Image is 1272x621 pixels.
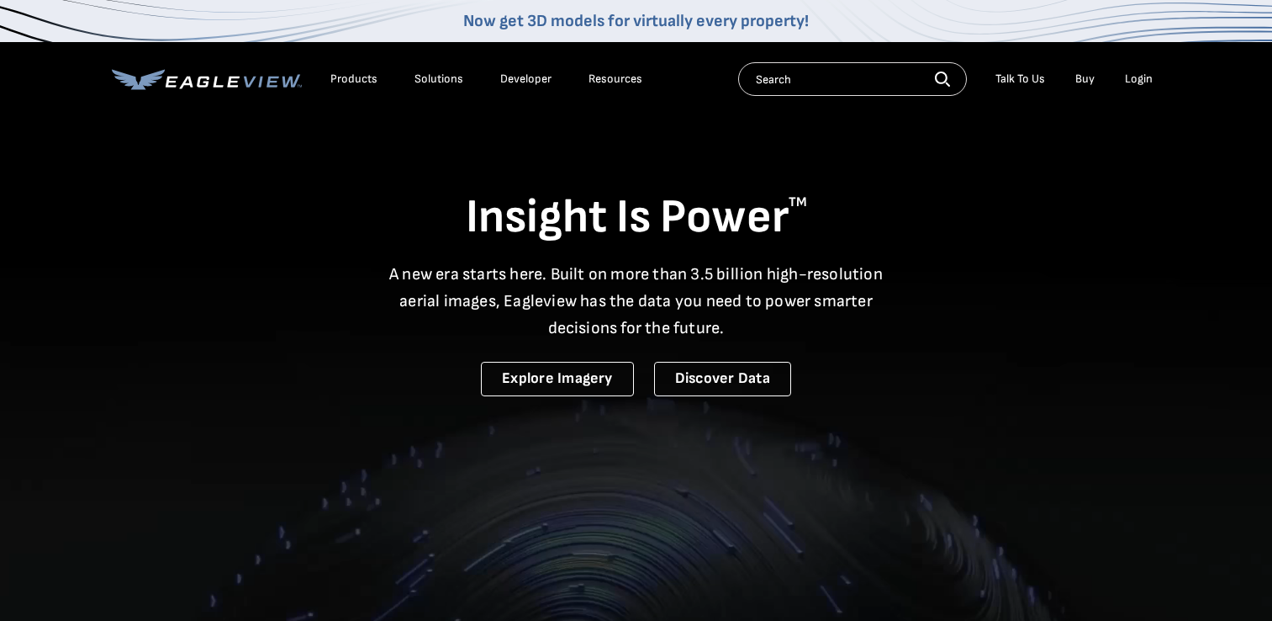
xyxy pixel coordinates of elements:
[463,11,809,31] a: Now get 3D models for virtually every property!
[588,72,642,87] div: Resources
[789,194,807,210] sup: TM
[1125,72,1153,87] div: Login
[995,72,1045,87] div: Talk To Us
[379,261,894,342] p: A new era starts here. Built on more than 3.5 billion high-resolution aerial images, Eagleview ha...
[481,362,634,396] a: Explore Imagery
[654,362,791,396] a: Discover Data
[414,72,463,87] div: Solutions
[738,62,967,96] input: Search
[500,72,552,87] a: Developer
[112,188,1161,247] h1: Insight Is Power
[1075,72,1095,87] a: Buy
[330,72,377,87] div: Products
